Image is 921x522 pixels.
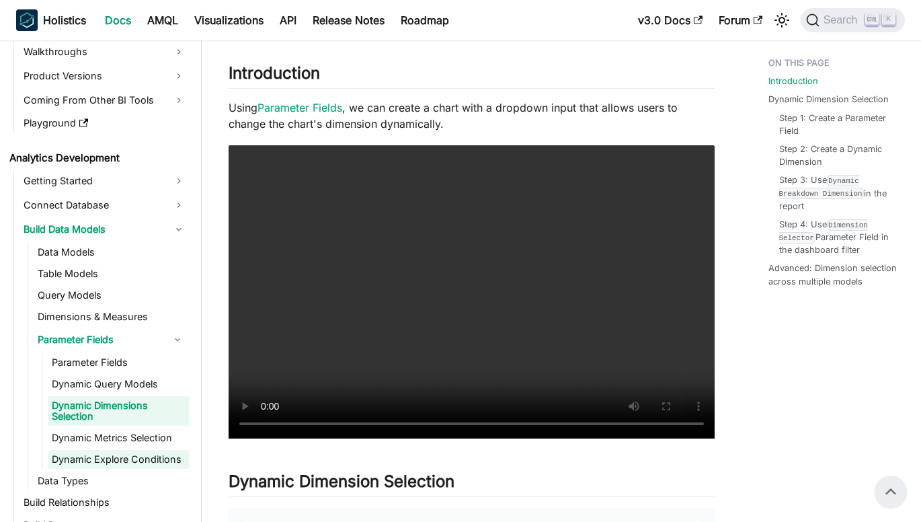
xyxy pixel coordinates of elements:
[768,93,889,106] a: Dynamic Dimension Selection
[229,145,715,439] video: Your browser does not support embedding video, but you can .
[19,114,190,133] a: Playground
[819,14,866,26] span: Search
[34,286,190,305] a: Query Models
[48,396,190,426] a: Dynamic Dimensions Selection
[5,149,190,167] a: Analytics Development
[305,9,393,31] a: Release Notes
[19,41,190,63] a: Walkthroughs
[779,218,895,257] a: Step 4: UseDimension SelectorParameter Field in the dashboard filter
[19,194,190,216] a: Connect Database
[771,9,793,31] button: Switch between dark and light mode (currently light mode)
[779,174,895,213] a: Step 3: UseDynamic Breakdown Dimensionin the report
[165,329,190,350] button: Collapse sidebar category 'Parameter Fields'
[43,12,86,28] b: Holistics
[48,450,190,469] a: Dynamic Explore Conditions
[779,175,865,199] code: Dynamic Breakdown Dimension
[768,75,818,87] a: Introduction
[272,9,305,31] a: API
[19,89,190,111] a: Coming From Other BI Tools
[97,9,139,31] a: Docs
[48,375,190,394] a: Dynamic Query Models
[34,472,190,490] a: Data Types
[34,264,190,283] a: Table Models
[186,9,272,31] a: Visualizations
[768,262,900,287] a: Advanced: Dimension selection across multiple models
[882,13,895,26] kbd: K
[19,170,190,192] a: Getting Started
[630,9,711,31] a: v3.0 Docs
[48,428,190,447] a: Dynamic Metrics Selection
[801,8,905,32] button: Search (Ctrl+K)
[779,143,895,168] a: Step 2: Create a Dynamic Dimension
[48,353,190,372] a: Parameter Fields
[19,493,190,512] a: Build Relationships
[16,9,86,31] a: HolisticsHolistics
[875,476,907,508] button: Scroll back to top
[229,63,715,89] h2: Introduction
[257,101,342,114] a: Parameter Fields
[229,472,715,497] h2: Dynamic Dimension Selection
[229,100,715,132] p: Using , we can create a chart with a dropdown input that allows users to change the chart's dimen...
[19,65,190,87] a: Product Versions
[16,9,38,31] img: Holistics
[34,307,190,326] a: Dimensions & Measures
[393,9,457,31] a: Roadmap
[779,112,895,137] a: Step 1: Create a Parameter Field
[34,243,190,262] a: Data Models
[19,219,190,240] a: Build Data Models
[139,9,186,31] a: AMQL
[711,9,770,31] a: Forum
[34,329,165,350] a: Parameter Fields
